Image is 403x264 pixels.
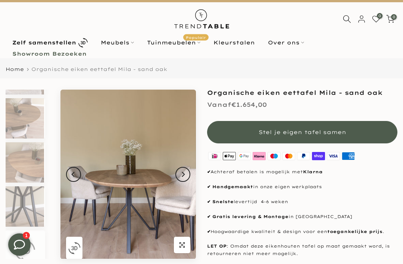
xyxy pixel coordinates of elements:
span: 0 [377,13,382,19]
img: paypal [296,151,311,161]
strong: Snelste [212,199,234,204]
strong: ✔ [207,214,210,219]
a: TuinmeubelenPopulair [140,38,207,47]
img: visa [326,151,341,161]
p: Hoogwaardige kwaliteit & design voor een . [207,228,397,236]
div: €1.654,00 [207,99,267,110]
button: Previous [66,167,81,182]
p: in [GEOGRAPHIC_DATA] [207,213,397,221]
h1: Organische eiken eettafel Mila - sand oak [207,90,397,96]
span: Vanaf [207,101,231,108]
img: american express [341,151,356,161]
a: Kleurstalen [207,38,261,47]
span: Populair [183,34,209,41]
img: shopify pay [311,151,326,161]
span: Stel je eigen tafel samen [259,129,346,136]
img: ideal [207,151,222,161]
iframe: toggle-frame [1,226,38,263]
b: Showroom Bezoeken [12,51,87,56]
a: 0 [372,15,380,23]
p: levertijd 4-6 weken [207,198,397,206]
strong: toegankelijke prijs [327,229,382,234]
img: apple pay [222,151,237,161]
img: master [281,151,296,161]
img: google pay [237,151,252,161]
a: Home [6,67,24,72]
strong: ✔ [207,169,210,174]
span: Organische eiken eettafel Mila - sand oak [31,66,167,72]
img: maestro [266,151,281,161]
strong: Gratis levering & Montage [212,214,288,219]
a: 0 [386,15,394,23]
span: 0 [391,14,397,20]
p: in onze eigen werkplaats [207,183,397,191]
p: Achteraf betalen is mogelijk met [207,168,397,176]
strong: ✔ [207,199,210,204]
strong: Klarna [303,169,323,174]
a: Showroom Bezoeken [6,49,93,58]
strong: ✔ [207,184,210,189]
strong: ✔ [207,229,210,234]
button: Stel je eigen tafel samen [207,121,397,143]
a: Zelf samenstellen [6,36,94,49]
strong: Handgemaakt [212,184,253,189]
img: trend-table [169,2,234,35]
strong: LET OP [207,243,227,249]
img: klarna [252,151,266,161]
p: : Omdat deze eikenhouten tafel op maat gemaakt word, is retourneren niet meer mogelijk. [207,243,397,258]
a: Meubels [94,38,140,47]
button: Next [175,167,190,182]
b: Zelf samenstellen [12,40,76,45]
a: Over ons [261,38,310,47]
img: 3D_icon.svg [68,242,81,254]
